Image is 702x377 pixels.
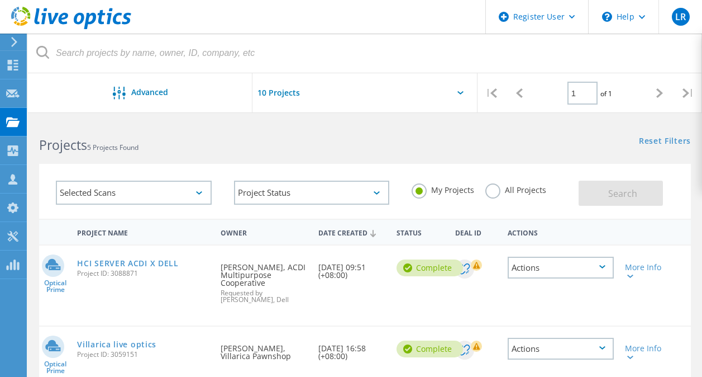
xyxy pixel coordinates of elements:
[313,327,391,371] div: [DATE] 16:58 (+08:00)
[639,137,691,147] a: Reset Filters
[313,246,391,290] div: [DATE] 09:51 (+08:00)
[221,290,307,303] span: Requested by [PERSON_NAME], Dell
[485,183,546,194] label: All Projects
[477,73,505,113] div: |
[600,89,612,98] span: of 1
[397,260,463,276] div: Complete
[39,280,71,293] span: Optical Prime
[391,222,450,242] div: Status
[215,222,313,242] div: Owner
[11,23,131,31] a: Live Optics Dashboard
[397,341,463,357] div: Complete
[508,257,614,279] div: Actions
[625,345,666,360] div: More Info
[215,327,313,371] div: [PERSON_NAME], Villarica Pawnshop
[608,187,637,200] span: Search
[579,181,663,206] button: Search
[56,181,212,205] div: Selected Scans
[412,183,474,194] label: My Projects
[39,136,87,154] b: Projects
[675,12,686,21] span: LR
[71,222,215,242] div: Project Name
[77,270,209,277] span: Project ID: 3088871
[77,260,178,267] a: HCI SERVER ACDI X DELL
[87,143,139,152] span: 5 Projects Found
[313,222,391,243] div: Date Created
[77,341,156,348] a: Villarica live optics
[39,361,71,374] span: Optical Prime
[234,181,390,205] div: Project Status
[508,338,614,360] div: Actions
[602,12,612,22] svg: \n
[625,263,666,279] div: More Info
[450,222,502,242] div: Deal Id
[77,351,209,358] span: Project ID: 3059151
[502,222,619,242] div: Actions
[131,88,168,96] span: Advanced
[215,246,313,314] div: [PERSON_NAME], ACDI Multipurpose Cooperative
[674,73,702,113] div: |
